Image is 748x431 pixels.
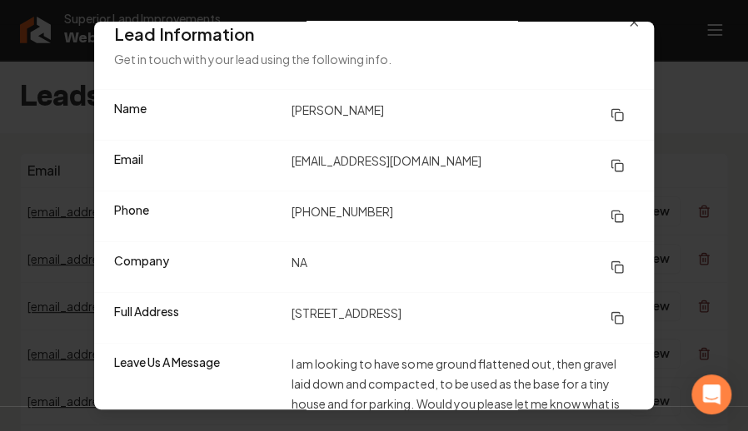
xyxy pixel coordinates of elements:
[114,201,278,231] dt: Phone
[292,252,634,282] dd: NA
[114,252,278,282] dt: Company
[292,100,634,130] dd: [PERSON_NAME]
[114,303,278,333] dt: Full Address
[114,49,634,69] p: Get in touch with your lead using the following info.
[292,201,634,231] dd: [PHONE_NUMBER]
[114,22,634,46] h3: Lead Information
[292,303,634,333] dd: [STREET_ADDRESS]
[292,151,634,181] dd: [EMAIL_ADDRESS][DOMAIN_NAME]
[114,100,278,130] dt: Name
[114,151,278,181] dt: Email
